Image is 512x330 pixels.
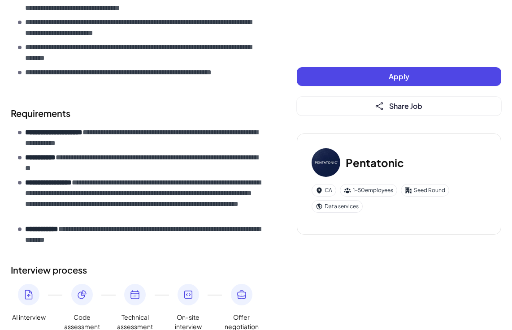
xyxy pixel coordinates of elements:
[312,184,336,197] div: CA
[340,184,397,197] div: 1-50 employees
[312,148,340,177] img: Pe
[12,313,46,322] span: AI interview
[297,97,501,116] button: Share Job
[11,107,261,120] h2: Requirements
[389,72,409,81] span: Apply
[312,200,363,213] div: Data services
[297,67,501,86] button: Apply
[11,263,261,277] h2: Interview process
[401,184,449,197] div: Seed Round
[389,101,422,111] span: Share Job
[346,154,404,171] h3: Pentatonic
